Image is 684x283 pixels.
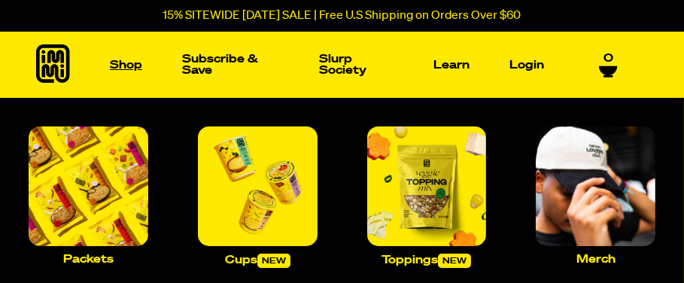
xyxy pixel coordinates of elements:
[599,52,618,78] a: 0
[382,254,471,268] p: Toppings
[257,254,290,268] span: new
[361,120,493,274] a: Toppingsnew
[104,32,550,98] nav: Main navigation
[503,53,550,77] a: Login
[23,120,154,271] a: Packets
[163,9,521,23] p: 15% SITEWIDE [DATE] SALE | Free U.S Shipping on Orders Over $60
[198,126,318,246] img: Cups_large.jpg
[29,126,148,246] img: Packets_large.jpg
[530,120,661,271] a: Merch
[313,47,400,82] a: Slurp Society
[63,254,114,265] p: Packets
[427,53,476,77] a: Learn
[104,53,148,77] a: Shop
[536,126,655,246] img: Merch_large.jpg
[192,120,324,274] a: Cupsnew
[367,126,487,246] img: Toppings_large.jpg
[603,52,613,65] span: 0
[438,254,471,268] span: new
[176,47,285,82] a: Subscribe & Save
[576,254,616,265] p: Merch
[225,254,290,268] p: Cups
